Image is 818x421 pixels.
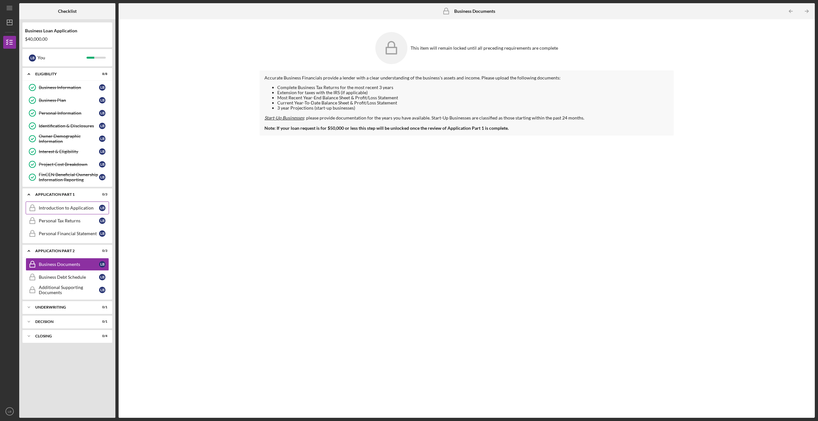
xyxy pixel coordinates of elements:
text: LB [8,410,12,413]
div: L B [99,218,105,224]
a: FinCEN Beneficial Ownership Information ReportingLB [26,171,109,184]
div: L B [99,287,105,293]
div: Accurate Business Financials provide a lender with a clear understanding of the business's assets... [264,75,669,131]
div: Application Part 2 [35,249,91,253]
div: 0 / 1 [96,320,107,324]
b: Checklist [58,9,77,14]
div: Identification & Disclosures [39,123,99,128]
div: This item will remain locked until all preceding requirements are complete [411,45,558,51]
div: L B [29,54,36,62]
div: L B [99,274,105,280]
a: Personal Tax ReturnsLB [26,214,109,227]
div: You [38,52,87,63]
div: Personal Financial Statement [39,231,99,236]
div: L B [99,230,105,237]
div: L B [99,261,105,268]
a: Personal Financial StatementLB [26,227,109,240]
a: Personal InformationLB [26,107,109,120]
button: LB [3,405,16,418]
div: Underwriting [35,305,91,309]
a: Business Debt ScheduleLB [26,271,109,284]
div: L B [99,97,105,103]
div: 0 / 1 [96,305,107,309]
div: Project Cost Breakdown [39,162,99,167]
li: Complete Business Tax Returns for the most recent 3 years [277,85,669,90]
div: L B [99,110,105,116]
div: Closing [35,334,91,338]
li: Most Recent Year-End Balance Sheet & Profit/Loss Statement [277,95,669,100]
div: Interest & Eligibility [39,149,99,154]
div: Business Information [39,85,99,90]
div: Owner Demographic Information [39,134,99,144]
div: Business Plan [39,98,99,103]
div: Business Documents [39,262,99,267]
div: $40,000.00 [25,37,110,42]
em: Start-Up Businesses [264,115,304,120]
a: Business InformationLB [26,81,109,94]
div: L B [99,174,105,180]
li: Extension for taxes with the IRS (if applicable) [277,90,669,95]
div: Application Part 1 [35,193,91,196]
div: Decision [35,320,91,324]
a: Business PlanLB [26,94,109,107]
div: Personal Tax Returns [39,218,99,223]
div: 0 / 3 [96,193,107,196]
div: L B [99,161,105,168]
li: Current Year-To-Date Balance Sheet & Profit/Loss Statement [277,100,669,105]
a: Additional Supporting DocumentsLB [26,284,109,296]
a: Business DocumentsLB [26,258,109,271]
div: Business Loan Application [25,28,110,33]
div: L B [99,123,105,129]
div: Additional Supporting Documents [39,285,99,295]
a: Project Cost BreakdownLB [26,158,109,171]
a: Owner Demographic InformationLB [26,132,109,145]
div: FinCEN Beneficial Ownership Information Reporting [39,172,99,182]
div: Eligibility [35,72,91,76]
strong: Note: If your loan request is for $50,000 or less this step will be unlocked once the review of A... [264,125,509,131]
a: Introduction to ApplicationLB [26,202,109,214]
div: Introduction to Application [39,205,99,210]
div: Business Debt Schedule [39,275,99,280]
div: 0 / 4 [96,334,107,338]
div: L B [99,205,105,211]
div: 8 / 8 [96,72,107,76]
div: 0 / 3 [96,249,107,253]
b: Business Documents [454,9,495,14]
li: 3 year Projections (start-up businesses) [277,105,669,111]
a: Interest & EligibilityLB [26,145,109,158]
div: L B [99,148,105,155]
div: Personal Information [39,111,99,116]
div: L B [99,136,105,142]
div: L B [99,84,105,91]
a: Identification & DisclosuresLB [26,120,109,132]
